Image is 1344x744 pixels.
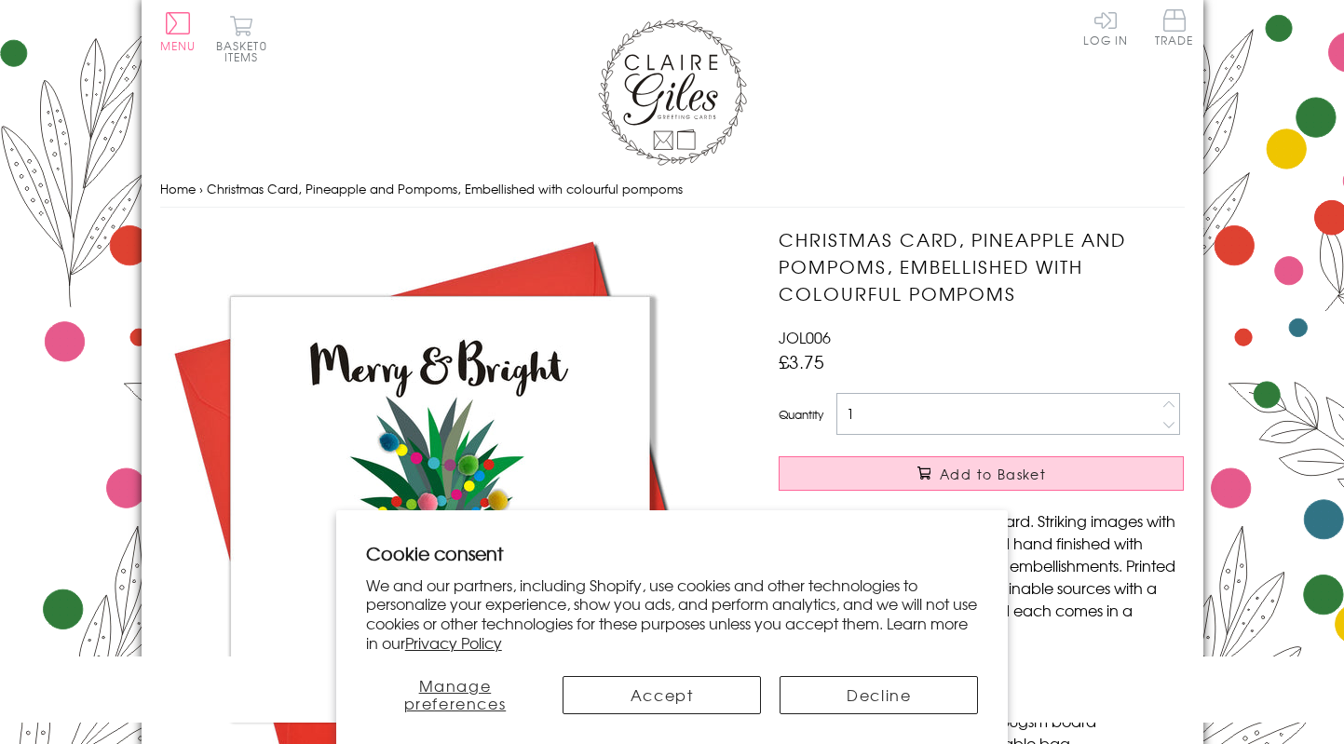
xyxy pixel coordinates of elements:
[563,676,761,714] button: Accept
[1155,9,1194,46] span: Trade
[780,676,978,714] button: Decline
[940,465,1046,483] span: Add to Basket
[160,12,197,51] button: Menu
[207,180,683,197] span: Christmas Card, Pineapple and Pompoms, Embellished with colourful pompoms
[160,37,197,54] span: Menu
[404,674,507,714] span: Manage preferences
[779,456,1184,491] button: Add to Basket
[366,676,544,714] button: Manage preferences
[366,540,979,566] h2: Cookie consent
[779,348,824,374] span: £3.75
[779,226,1184,306] h1: Christmas Card, Pineapple and Pompoms, Embellished with colourful pompoms
[366,575,979,653] p: We and our partners, including Shopify, use cookies and other technologies to personalize your ex...
[216,15,267,62] button: Basket0 items
[160,170,1185,209] nav: breadcrumbs
[405,631,502,654] a: Privacy Policy
[1083,9,1128,46] a: Log In
[598,19,747,166] img: Claire Giles Greetings Cards
[224,37,267,65] span: 0 items
[1155,9,1194,49] a: Trade
[160,180,196,197] a: Home
[779,406,823,423] label: Quantity
[779,326,831,348] span: JOL006
[199,180,203,197] span: ›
